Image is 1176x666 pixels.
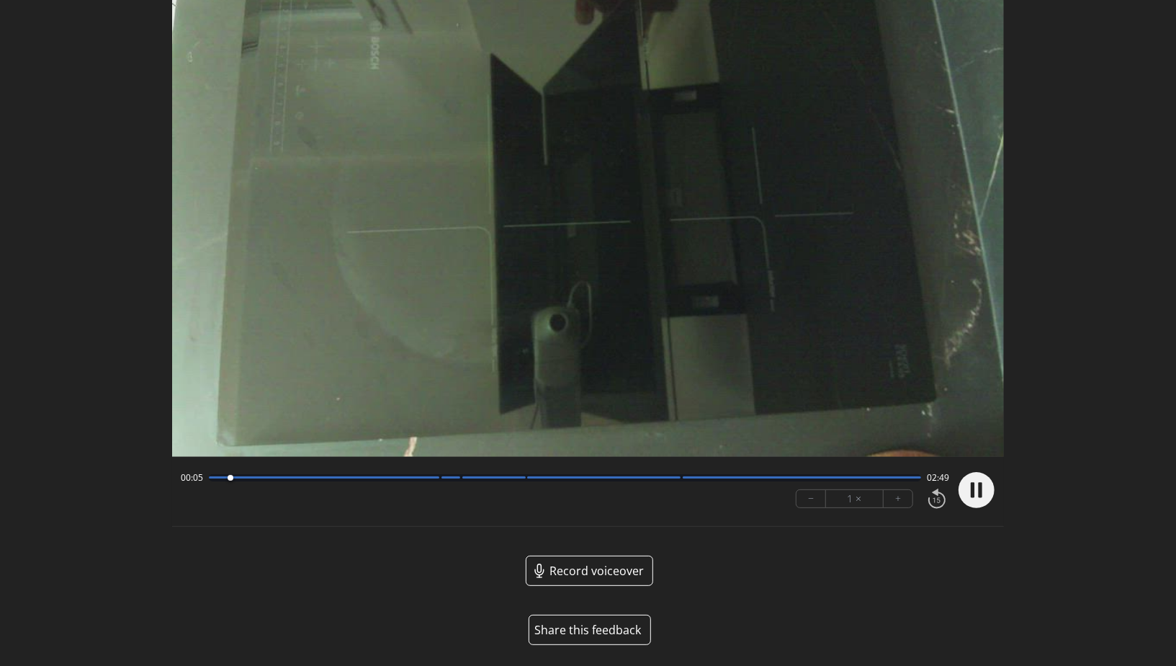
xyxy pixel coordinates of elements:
[796,490,826,507] button: −
[826,490,884,507] div: 1 ×
[181,472,203,484] span: 00:05
[884,490,912,507] button: +
[549,562,644,580] span: Record voiceover
[529,615,651,645] button: Share this feedback
[927,472,949,484] span: 02:49
[526,556,653,586] a: Record voiceover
